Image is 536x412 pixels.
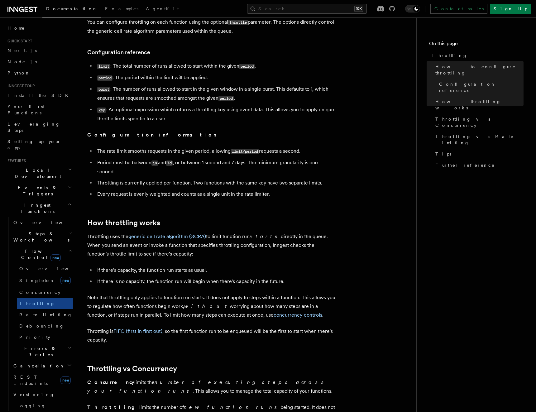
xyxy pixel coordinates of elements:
a: Leveraging Steps [5,118,73,136]
span: Documentation [46,6,98,11]
li: : The period within the limit will be applied. [95,73,337,82]
span: Setting up your app [7,139,61,150]
span: Your first Functions [7,104,45,115]
a: Next.js [5,45,73,56]
a: REST Endpointsnew [11,371,73,389]
button: Search...⌘K [247,4,367,14]
span: Throttling [19,301,55,306]
a: Tips [433,148,524,160]
code: 1s [151,160,158,166]
span: Logging [13,403,46,408]
li: Throttling is currently applied per function. Two functions with the same key have two separate l... [95,179,337,187]
a: Configuration reference [437,79,524,96]
span: Events & Triggers [5,184,68,197]
li: Every request is evenly weighted and counts as a single unit in the rate limiter. [95,190,337,199]
span: Configuration reference [439,81,524,93]
kbd: ⌘K [354,6,363,12]
span: Throttling [432,52,467,59]
a: Install the SDK [5,90,73,101]
div: Inngest Functions [5,217,73,411]
span: Flow Control [11,248,69,261]
a: Overview [11,217,73,228]
span: Overview [13,220,78,225]
button: Steps & Workflows [11,228,73,246]
a: Examples [101,2,142,17]
code: 7d [166,160,173,166]
strong: Throttling [87,404,139,410]
code: limit/period [231,149,259,154]
a: FIFO (first in first out) [113,328,162,334]
button: Flow Controlnew [11,246,73,263]
span: Errors & Retries [11,345,68,358]
p: You can configure throttling on each function using the optional parameter. The options directly ... [87,18,337,36]
a: Node.js [5,56,73,67]
a: How throttling works [87,218,160,227]
a: How to configure throttling [433,61,524,79]
code: throttle [228,20,248,25]
h4: On this page [429,40,524,50]
span: How throttling works [435,98,524,111]
a: Throttling [429,50,524,61]
button: Toggle dark mode [405,5,420,12]
a: Setting up your app [5,136,73,153]
li: If there's capacity, the function run starts as usual. [95,266,337,275]
a: How throttling works [433,96,524,113]
a: Debouncing [17,320,73,332]
code: limit [97,64,110,69]
a: generic cell rate algorithm (GCRA) [128,233,206,239]
span: Cancellation [11,363,65,369]
li: The rate limit smooths requests in the given period, allowing requests a second. [95,147,337,156]
span: Local Development [5,167,68,180]
a: Configuration reference [87,48,150,57]
a: concurrency controls [274,312,322,318]
a: Rate limiting [17,309,73,320]
a: Throttling vs Concurrency [87,364,177,373]
button: Local Development [5,165,73,182]
a: Home [5,22,73,34]
strong: Configuration information [87,132,217,138]
a: Throttling vs Rate Limiting [433,131,524,148]
em: starts [250,233,281,239]
a: Versioning [11,389,73,400]
a: Your first Functions [5,101,73,118]
span: Install the SDK [7,93,72,98]
span: Singleton [19,278,55,283]
button: Errors & Retries [11,343,73,360]
a: Logging [11,400,73,411]
button: Events & Triggers [5,182,73,199]
span: Inngest Functions [5,202,67,214]
li: Period must be between and , or between 1 second and 7 days. The minimum granularity is one second. [95,158,337,176]
span: Throttling vs Concurrency [435,116,524,128]
strong: Concurrency [87,379,134,385]
a: Overview [17,263,73,274]
span: Throttling vs Rate Limiting [435,133,524,146]
div: Flow Controlnew [11,263,73,343]
em: without [184,303,230,309]
code: key [97,108,106,113]
code: period [218,96,234,101]
span: Node.js [7,59,37,64]
li: : An optional expression which returns a throttling key using event data. This allows you to appl... [95,105,337,123]
li: : The number of runs allowed to start in the given window in a single burst. This defaults to 1, ... [95,85,337,103]
span: Next.js [7,48,37,53]
span: Versioning [13,392,55,397]
em: new function runs [184,404,280,410]
li: : The total number of runs allowed to start within the given . [95,62,337,71]
span: new [50,254,61,261]
a: Concurrency [17,287,73,298]
code: burst [97,87,110,92]
em: number of executing steps across your function runs [87,379,327,394]
span: Python [7,70,30,75]
span: Tips [435,151,451,157]
span: Home [7,25,25,31]
a: Throttling vs Concurrency [433,113,524,131]
button: Cancellation [11,360,73,371]
button: Inngest Functions [5,199,73,217]
a: Documentation [42,2,101,17]
span: Steps & Workflows [11,231,69,243]
code: period [239,64,255,69]
p: Throttling uses the to limit function run directly in the queue. When you send an event or invoke... [87,232,337,258]
p: limits the . This allows you to manage the total capacity of your functions. [87,378,337,395]
span: How to configure throttling [435,64,524,76]
span: Quick start [5,39,32,44]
